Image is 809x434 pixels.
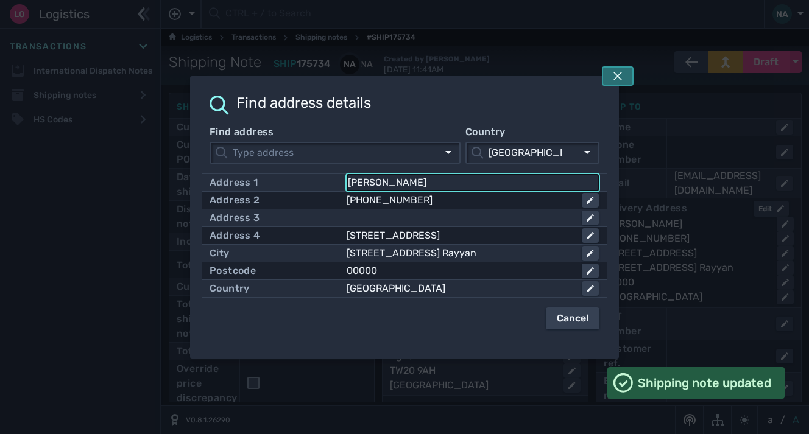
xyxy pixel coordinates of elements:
[210,193,260,208] div: Address 2
[210,228,260,243] div: Address 4
[347,246,572,261] div: [STREET_ADDRESS] Rayyan
[347,264,572,278] div: 00000
[210,175,258,190] div: Address 1
[347,281,572,296] div: [GEOGRAPHIC_DATA]
[210,211,260,225] div: Address 3
[465,125,599,139] label: Country
[602,66,634,86] button: Tap escape key to close
[210,125,461,139] label: Find address
[210,281,250,296] div: Country
[236,96,371,110] h2: Find address details
[347,228,572,243] div: [STREET_ADDRESS]
[484,143,576,163] input: Country
[228,143,437,163] input: Find address
[210,246,230,261] div: City
[347,193,572,208] div: [PHONE_NUMBER]
[546,307,599,329] button: Cancel
[210,264,256,278] div: Postcode
[638,374,771,392] span: Shipping note updated
[557,311,588,326] div: Cancel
